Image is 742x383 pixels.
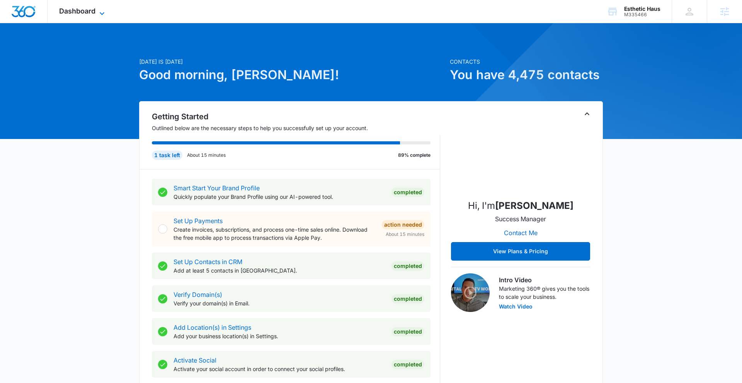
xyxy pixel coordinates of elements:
div: 1 task left [152,151,182,160]
div: account id [624,12,660,17]
span: Dashboard [59,7,95,15]
div: Completed [391,360,424,369]
div: Completed [391,327,424,336]
h2: Getting Started [152,111,440,122]
p: Success Manager [495,214,546,224]
h1: Good morning, [PERSON_NAME]! [139,66,445,84]
p: About 15 minutes [187,152,226,159]
img: Intro Video [451,273,490,312]
a: Set Up Payments [174,217,223,225]
div: account name [624,6,660,12]
p: Marketing 360® gives you the tools to scale your business. [499,285,590,301]
button: View Plans & Pricing [451,242,590,261]
a: Set Up Contacts in CRM [174,258,242,266]
div: Completed [391,188,424,197]
button: Contact Me [496,224,545,242]
a: Activate Social [174,356,216,364]
h1: You have 4,475 contacts [450,66,603,84]
p: Activate your social account in order to connect your social profiles. [174,365,385,373]
span: About 15 minutes [386,231,424,238]
a: Add Location(s) in Settings [174,324,251,331]
div: Completed [391,261,424,271]
h3: Intro Video [499,275,590,285]
a: Verify Domain(s) [174,291,222,298]
p: Hi, I'm [468,199,574,213]
p: [DATE] is [DATE] [139,58,445,66]
button: Toggle Collapse [582,109,592,119]
strong: [PERSON_NAME] [495,200,574,211]
div: Action Needed [382,220,424,229]
p: Add at least 5 contacts in [GEOGRAPHIC_DATA]. [174,266,385,275]
p: Add your business location(s) in Settings. [174,332,385,340]
button: Watch Video [499,304,533,309]
p: 89% complete [398,152,431,159]
p: Quickly populate your Brand Profile using our AI-powered tool. [174,193,385,201]
p: Verify your domain(s) in Email. [174,299,385,307]
img: Robin Mills [482,115,559,193]
a: Smart Start Your Brand Profile [174,184,260,192]
p: Contacts [450,58,603,66]
p: Create invoices, subscriptions, and process one-time sales online. Download the free mobile app t... [174,225,376,242]
div: Completed [391,294,424,303]
p: Outlined below are the necessary steps to help you successfully set up your account. [152,124,440,132]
